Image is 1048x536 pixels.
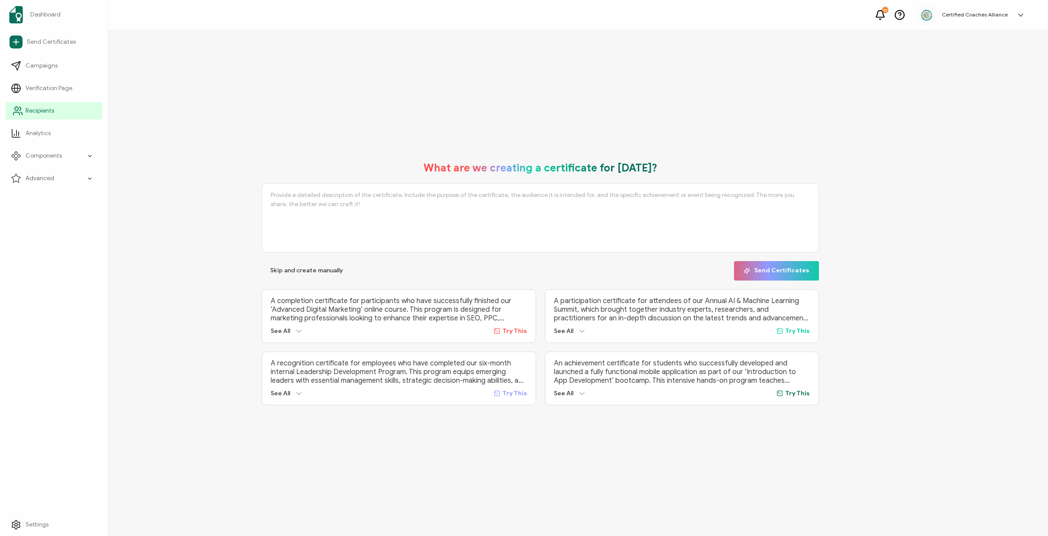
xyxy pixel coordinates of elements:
button: Skip and create manually [262,261,352,281]
span: Skip and create manually [270,268,343,274]
span: Campaigns [26,61,58,70]
span: Settings [26,520,49,529]
button: Send Certificates [734,261,819,281]
span: Try This [785,390,810,397]
span: Recipients [26,107,54,115]
a: Settings [6,516,102,533]
a: Verification Page [6,80,102,97]
p: An achievement certificate for students who successfully developed and launched a fully functiona... [554,359,810,385]
p: A completion certificate for participants who have successfully finished our ‘Advanced Digital Ma... [271,297,527,323]
img: sertifier-logomark-colored.svg [9,6,23,23]
span: Try This [502,390,527,397]
span: See All [271,390,290,397]
span: Verification Page [26,84,72,93]
h5: Certified Coaches Alliance [942,12,1008,18]
span: See All [554,390,573,397]
img: 2aa27aa7-df99-43f9-bc54-4d90c804c2bd.png [920,9,933,22]
span: Analytics [26,129,51,138]
span: Send Certificates [27,38,76,46]
span: Send Certificates [744,268,809,274]
a: Analytics [6,125,102,142]
a: Dashboard [6,3,102,27]
span: Components [26,152,62,160]
p: A participation certificate for attendees of our Annual AI & Machine Learning Summit, which broug... [554,297,810,323]
p: A recognition certificate for employees who have completed our six-month internal Leadership Deve... [271,359,527,385]
span: Try This [785,327,810,335]
span: Try This [502,327,527,335]
span: Advanced [26,174,54,183]
h1: What are we creating a certificate for [DATE]? [424,161,657,174]
a: Campaigns [6,57,102,74]
span: See All [554,327,573,335]
a: Recipients [6,102,102,119]
span: See All [271,327,290,335]
div: 23 [882,7,888,13]
span: Dashboard [30,10,61,19]
a: Send Certificates [6,32,102,52]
